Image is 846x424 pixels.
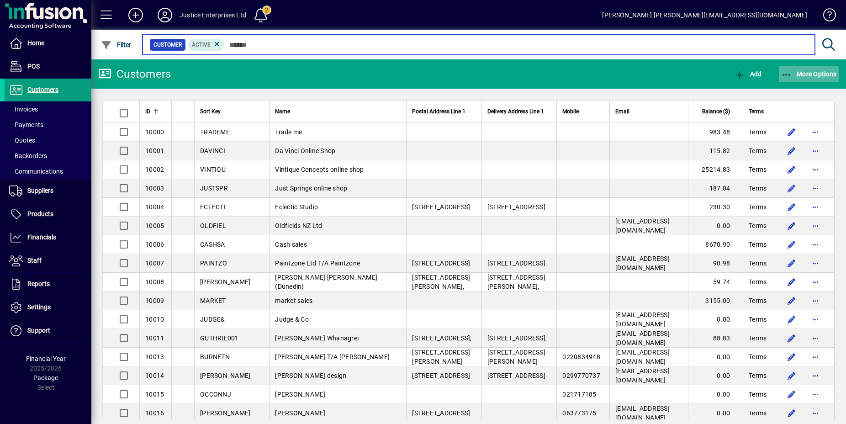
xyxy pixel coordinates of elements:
[9,121,43,128] span: Payments
[275,128,302,136] span: Trade me
[33,374,58,382] span: Package
[200,260,227,267] span: PAINTZO
[145,353,164,360] span: 10013
[808,331,823,345] button: More options
[688,348,743,366] td: 0.00
[688,198,743,217] td: 230.30
[808,143,823,158] button: More options
[27,280,50,287] span: Reports
[487,372,545,379] span: [STREET_ADDRESS]
[749,146,767,155] span: Terms
[615,217,670,234] span: [EMAIL_ADDRESS][DOMAIN_NAME]
[275,391,325,398] span: [PERSON_NAME]
[5,117,91,132] a: Payments
[275,372,346,379] span: [PERSON_NAME] design
[27,233,56,241] span: Financials
[749,408,767,418] span: Terms
[816,2,835,32] a: Knowledge Base
[145,222,164,229] span: 10005
[562,391,596,398] span: 021717185
[275,260,360,267] span: Paintzone Ltd T/A Paintzone
[27,187,53,194] span: Suppliers
[784,312,799,327] button: Edit
[200,222,226,229] span: OLDFIEL
[784,331,799,345] button: Edit
[153,40,182,49] span: Customer
[27,86,58,93] span: Customers
[5,132,91,148] a: Quotes
[702,106,730,117] span: Balance ($)
[784,237,799,252] button: Edit
[562,372,600,379] span: 0299770737
[808,218,823,233] button: More options
[808,312,823,327] button: More options
[615,349,670,365] span: [EMAIL_ADDRESS][DOMAIN_NAME]
[101,41,132,48] span: Filter
[275,241,307,248] span: Cash sales
[808,387,823,402] button: More options
[749,165,767,174] span: Terms
[808,275,823,289] button: More options
[487,334,547,342] span: [STREET_ADDRESS],
[487,260,545,267] span: [STREET_ADDRESS]
[688,404,743,423] td: 0.00
[9,152,47,159] span: Backorders
[487,106,544,117] span: Delivery Address Line 1
[145,409,164,417] span: 10016
[200,316,225,323] span: JUDGE&
[688,254,743,273] td: 90.98
[200,409,250,417] span: [PERSON_NAME]
[784,143,799,158] button: Edit
[808,293,823,308] button: More options
[694,106,738,117] div: Balance ($)
[749,296,767,305] span: Terms
[5,180,91,202] a: Suppliers
[275,353,390,360] span: [PERSON_NAME] T/A [PERSON_NAME]
[145,391,164,398] span: 10015
[688,329,743,348] td: 88.83
[145,128,164,136] span: 10000
[145,372,164,379] span: 10014
[27,303,51,311] span: Settings
[145,297,164,304] span: 10009
[5,55,91,78] a: POS
[784,162,799,177] button: Edit
[615,106,629,117] span: Email
[200,372,250,379] span: [PERSON_NAME]
[5,164,91,179] a: Communications
[749,371,767,380] span: Terms
[784,368,799,383] button: Edit
[562,409,596,417] span: 063773175
[615,255,670,271] span: [EMAIL_ADDRESS][DOMAIN_NAME]
[779,66,839,82] button: More Options
[784,125,799,139] button: Edit
[562,106,604,117] div: Mobile
[200,128,230,136] span: TRADEME
[275,334,359,342] span: [PERSON_NAME] Whanagrei
[808,125,823,139] button: More options
[9,106,38,113] span: Invoices
[275,185,347,192] span: Just Springs online shop
[275,316,309,323] span: Judge & Co
[200,241,225,248] span: CASHSA
[145,185,164,192] span: 10003
[615,106,682,117] div: Email
[27,39,44,47] span: Home
[200,106,221,117] span: Sort Key
[5,296,91,319] a: Settings
[412,260,470,267] span: [STREET_ADDRESS]
[275,203,318,211] span: Eclectic Studio
[749,127,767,137] span: Terms
[808,162,823,177] button: More options
[808,406,823,420] button: More options
[784,275,799,289] button: Edit
[808,368,823,383] button: More options
[275,106,290,117] span: Name
[5,273,91,296] a: Reports
[688,179,743,198] td: 187.04
[145,278,164,286] span: 10008
[9,137,35,144] span: Quotes
[732,66,764,82] button: Add
[412,334,471,342] span: [STREET_ADDRESS],
[749,202,767,212] span: Terms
